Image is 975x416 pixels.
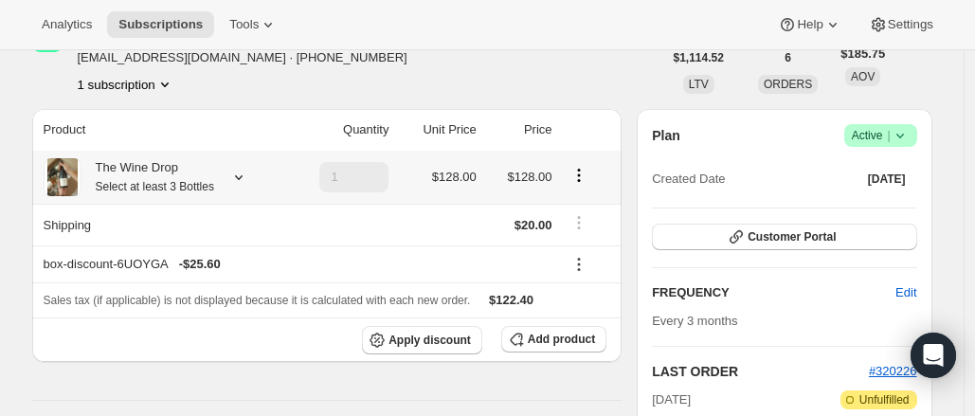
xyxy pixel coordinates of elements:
button: Analytics [30,11,103,38]
span: Add product [528,332,595,347]
span: Help [797,17,822,32]
button: Subscriptions [107,11,214,38]
th: Unit Price [394,109,481,151]
span: Active [852,126,910,145]
span: Settings [888,17,933,32]
h2: LAST ORDER [652,362,869,381]
span: LTV [689,78,709,91]
span: [EMAIL_ADDRESS][DOMAIN_NAME] · [PHONE_NUMBER] [78,48,424,67]
th: Quantity [286,109,395,151]
span: $122.40 [489,293,533,307]
span: - $25.60 [179,255,221,274]
th: Shipping [32,204,286,245]
h2: Plan [652,126,680,145]
button: Product actions [78,75,174,94]
button: Settings [858,11,945,38]
th: Price [482,109,558,151]
span: $128.00 [508,170,552,184]
button: 6 [773,45,803,71]
button: Shipping actions [564,212,594,233]
button: Edit [884,278,928,308]
div: box-discount-6UOYGA [44,255,552,274]
button: Apply discount [362,326,482,354]
span: | [887,128,890,143]
span: ORDERS [764,78,812,91]
div: The Wine Drop [81,158,214,196]
span: $185.75 [840,45,885,63]
span: Sales tax (if applicable) is not displayed because it is calculated with each new order. [44,294,471,307]
span: Created Date [652,170,725,189]
span: $1,114.52 [674,50,724,65]
h2: FREQUENCY [652,283,895,302]
button: [DATE] [857,166,917,192]
button: Help [767,11,853,38]
span: Every 3 months [652,314,737,328]
button: Tools [218,11,289,38]
span: $128.00 [432,170,477,184]
span: Edit [895,283,916,302]
span: AOV [851,70,875,83]
span: Apply discount [388,333,471,348]
span: Tools [229,17,259,32]
div: Open Intercom Messenger [911,333,956,378]
a: #320226 [869,364,917,378]
button: Add product [501,326,606,353]
span: Unfulfilled [859,392,910,407]
button: Customer Portal [652,224,916,250]
span: $20.00 [515,218,552,232]
small: Select at least 3 Bottles [96,180,214,193]
span: Customer Portal [748,229,836,244]
span: Subscriptions [118,17,203,32]
span: 6 [785,50,791,65]
span: [DATE] [868,172,906,187]
button: $1,114.52 [662,45,735,71]
button: Product actions [564,165,594,186]
button: #320226 [869,362,917,381]
th: Product [32,109,286,151]
span: Analytics [42,17,92,32]
span: [DATE] [652,390,691,409]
